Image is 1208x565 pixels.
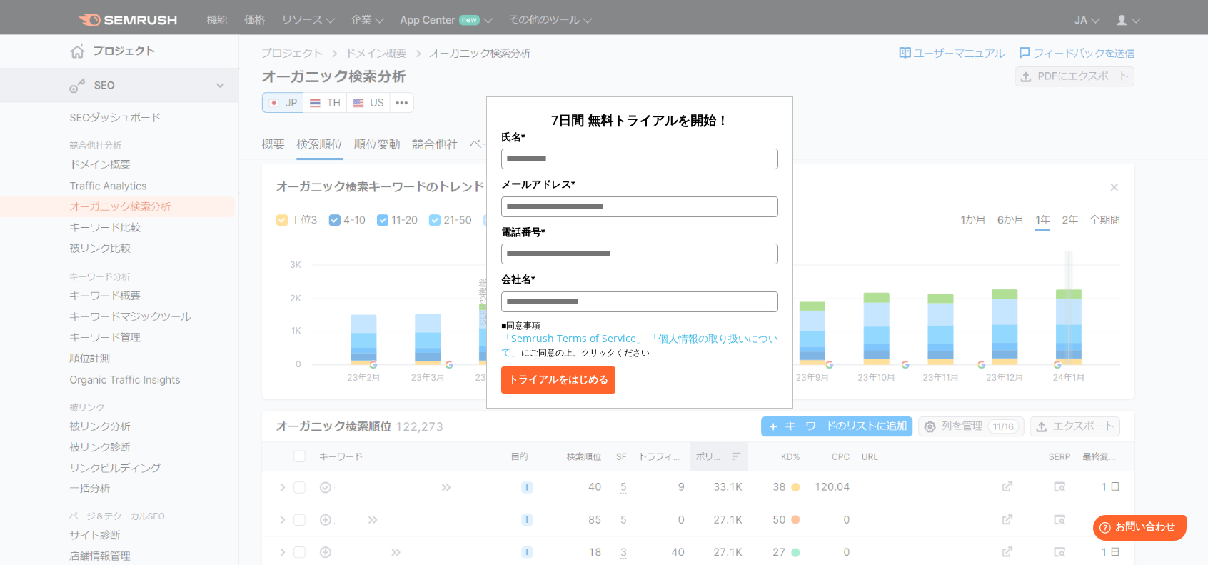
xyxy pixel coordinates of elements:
iframe: Help widget launcher [1081,509,1192,549]
p: ■同意事項 にご同意の上、クリックください [501,319,778,359]
a: 「Semrush Terms of Service」 [501,331,646,345]
label: メールアドレス* [501,176,778,192]
span: 7日間 無料トライアルを開始！ [551,111,729,129]
a: 「個人情報の取り扱いについて」 [501,331,778,359]
button: トライアルをはじめる [501,366,615,394]
label: 電話番号* [501,224,778,240]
